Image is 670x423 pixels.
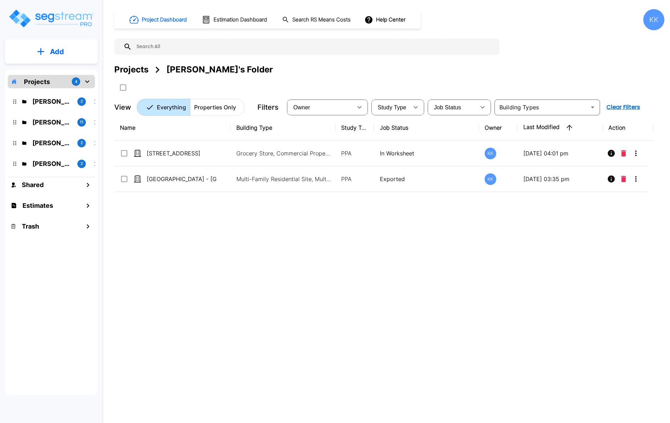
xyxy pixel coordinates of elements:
[429,97,476,117] div: Select
[434,104,461,110] span: Job Status
[5,41,98,62] button: Add
[643,9,664,30] div: KK
[374,115,479,141] th: Job Status
[24,77,50,86] p: Projects
[194,103,236,111] p: Properties Only
[523,149,598,158] p: [DATE] 04:01 pm
[213,16,267,24] h1: Estimation Dashboard
[341,175,369,183] p: PPA
[236,149,331,158] p: Grocery Store, Commercial Property Site
[231,115,336,141] th: Building Type
[293,104,310,110] span: Owner
[8,8,94,28] img: Logo
[373,97,409,117] div: Select
[142,16,187,24] h1: Project Dashboard
[116,81,130,95] button: SelectAll
[618,172,629,186] button: Delete
[132,39,496,55] input: Search All
[341,149,369,158] p: PPA
[23,201,53,210] h1: Estimates
[257,102,279,113] p: Filters
[22,180,44,190] h1: Shared
[618,146,629,160] button: Delete
[127,12,191,27] button: Project Dashboard
[22,222,39,231] h1: Trash
[378,104,406,110] span: Study Type
[279,13,355,27] button: Search RS Means Costs
[114,102,131,113] p: View
[81,161,83,167] p: 2
[380,149,473,158] p: In Worksheet
[497,102,586,112] input: Building Types
[32,138,72,148] p: Jon's Folder
[157,103,186,111] p: Everything
[588,102,598,112] button: Open
[629,172,643,186] button: More-Options
[380,175,473,183] p: Exported
[604,100,643,114] button: Clear Filters
[80,119,83,125] p: 11
[236,175,331,183] p: Multi-Family Residential Site, Multi-Family Residential
[523,175,598,183] p: [DATE] 03:35 pm
[199,12,271,27] button: Estimation Dashboard
[32,159,72,168] p: M.E. Folder
[363,13,408,26] button: Help Center
[190,99,245,116] button: Properties Only
[147,175,217,183] p: [GEOGRAPHIC_DATA] - [GEOGRAPHIC_DATA]
[81,98,83,104] p: 2
[166,63,273,76] div: [PERSON_NAME]'s Folder
[629,146,643,160] button: More-Options
[604,146,618,160] button: Info
[603,115,653,141] th: Action
[292,16,351,24] h1: Search RS Means Costs
[288,97,352,117] div: Select
[485,148,496,159] div: KK
[32,117,72,127] p: Kristina's Folder (Finalized Reports)
[75,79,77,85] p: 4
[50,46,64,57] p: Add
[518,115,603,141] th: Last Modified
[479,115,518,141] th: Owner
[137,99,245,116] div: Platform
[81,140,83,146] p: 2
[32,97,72,106] p: Karina's Folder
[147,149,217,158] p: [STREET_ADDRESS]
[137,99,190,116] button: Everything
[604,172,618,186] button: Info
[114,115,231,141] th: Name
[336,115,374,141] th: Study Type
[114,63,148,76] div: Projects
[485,173,496,185] div: KK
